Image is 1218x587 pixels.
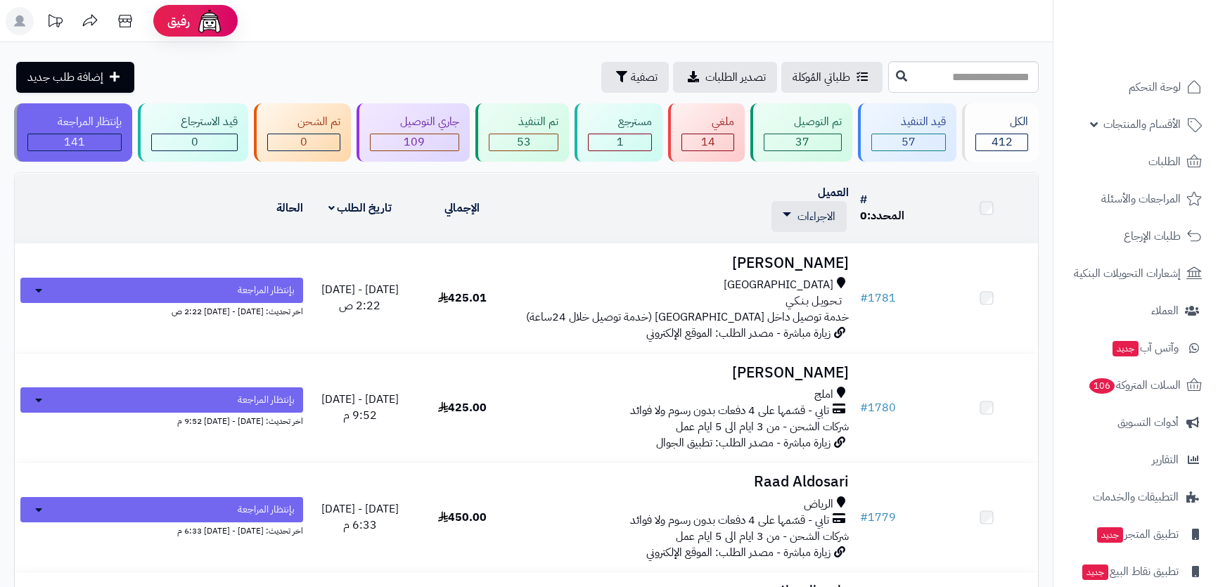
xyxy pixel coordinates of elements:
a: الحالة [276,200,303,217]
div: بإنتظار المراجعة [27,114,122,130]
span: شركات الشحن - من 3 ايام الى 5 ايام عمل [676,528,849,545]
span: جديد [1097,527,1123,543]
span: # [860,399,868,416]
span: زيارة مباشرة - مصدر الطلب: الموقع الإلكتروني [646,325,831,342]
span: تصفية [631,69,658,86]
span: التطبيقات والخدمات [1093,487,1179,507]
span: المراجعات والأسئلة [1101,189,1181,209]
a: جاري التوصيل 109 [354,103,473,162]
span: [DATE] - [DATE] 9:52 م [321,391,399,424]
span: 0 [860,207,867,224]
a: #1781 [860,290,896,307]
div: تم التوصيل [764,114,842,130]
img: logo-2.png [1122,29,1205,58]
div: قيد التنفيذ [871,114,947,130]
a: الاجراءات [783,208,835,225]
span: زيارة مباشرة - مصدر الطلب: الموقع الإلكتروني [646,544,831,561]
a: #1779 [860,509,896,526]
a: ملغي 14 [665,103,748,162]
span: [DATE] - [DATE] 2:22 ص [321,281,399,314]
span: [GEOGRAPHIC_DATA] [724,277,833,293]
div: قيد الاسترجاع [151,114,238,130]
span: بإنتظار المراجعة [238,283,295,297]
span: 1 [617,134,624,150]
span: 141 [64,134,85,150]
div: تم التنفيذ [489,114,559,130]
div: الكل [975,114,1028,130]
a: إشعارات التحويلات البنكية [1062,257,1210,290]
a: تم التوصيل 37 [748,103,855,162]
a: الإجمالي [444,200,480,217]
a: قيد التنفيذ 57 [855,103,960,162]
span: 57 [902,134,916,150]
a: المراجعات والأسئلة [1062,182,1210,216]
span: إضافة طلب جديد [27,69,103,86]
button: تصفية [601,62,669,93]
span: 425.01 [438,290,487,307]
span: تابي - قسّمها على 4 دفعات بدون رسوم ولا فوائد [630,512,829,529]
span: جديد [1082,565,1108,580]
span: التقارير [1152,450,1179,470]
a: # [860,191,867,208]
div: تم الشحن [267,114,340,130]
a: العملاء [1062,294,1210,328]
a: الكل412 [959,103,1041,162]
span: لوحة التحكم [1129,77,1181,97]
div: 37 [764,134,841,150]
div: جاري التوصيل [370,114,459,130]
span: رفيق [167,13,190,30]
h3: [PERSON_NAME] [519,365,849,381]
div: 53 [489,134,558,150]
a: تصدير الطلبات [673,62,777,93]
span: # [860,290,868,307]
span: طلبات الإرجاع [1124,226,1181,246]
div: اخر تحديث: [DATE] - [DATE] 2:22 ص [20,303,303,318]
a: تم الشحن 0 [251,103,354,162]
div: اخر تحديث: [DATE] - [DATE] 9:52 م [20,413,303,427]
div: 57 [872,134,946,150]
div: 1 [589,134,651,150]
span: الطلبات [1148,152,1181,172]
div: 14 [682,134,733,150]
span: العملاء [1151,301,1179,321]
span: 106 [1089,378,1115,394]
a: قيد الاسترجاع 0 [135,103,252,162]
div: المحدد: [860,208,930,224]
span: الرياض [804,496,833,512]
span: تصدير الطلبات [705,69,766,86]
a: #1780 [860,399,896,416]
a: إضافة طلب جديد [16,62,134,93]
span: تابي - قسّمها على 4 دفعات بدون رسوم ولا فوائد [630,403,829,419]
span: طلباتي المُوكلة [793,69,850,86]
a: تم التنفيذ 53 [473,103,572,162]
span: 450.00 [438,509,487,526]
span: وآتس آب [1111,338,1179,358]
div: 109 [371,134,459,150]
a: تطبيق المتجرجديد [1062,517,1210,551]
span: املج [814,387,833,403]
a: طلباتي المُوكلة [781,62,883,93]
span: السلات المتروكة [1088,375,1181,395]
span: 53 [517,134,531,150]
span: 37 [795,134,809,150]
span: 0 [300,134,307,150]
span: جديد [1113,341,1139,356]
span: تطبيق نقاط البيع [1081,562,1179,581]
span: الاجراءات [797,208,835,225]
span: تـحـويـل بـنـكـي [786,293,842,309]
span: الأقسام والمنتجات [1103,115,1181,134]
a: تاريخ الطلب [328,200,392,217]
a: مسترجع 1 [572,103,665,162]
h3: Raad Aldosari [519,474,849,490]
span: [DATE] - [DATE] 6:33 م [321,501,399,534]
span: خدمة توصيل داخل [GEOGRAPHIC_DATA] (خدمة توصيل خلال 24ساعة) [526,309,849,325]
span: زيارة مباشرة - مصدر الطلب: تطبيق الجوال [656,434,831,451]
a: أدوات التسويق [1062,406,1210,439]
span: 109 [404,134,425,150]
h3: [PERSON_NAME] [519,255,849,271]
a: التقارير [1062,443,1210,477]
span: 0 [191,134,198,150]
span: إشعارات التحويلات البنكية [1074,264,1181,283]
img: ai-face.png [195,7,224,35]
div: 141 [28,134,121,150]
